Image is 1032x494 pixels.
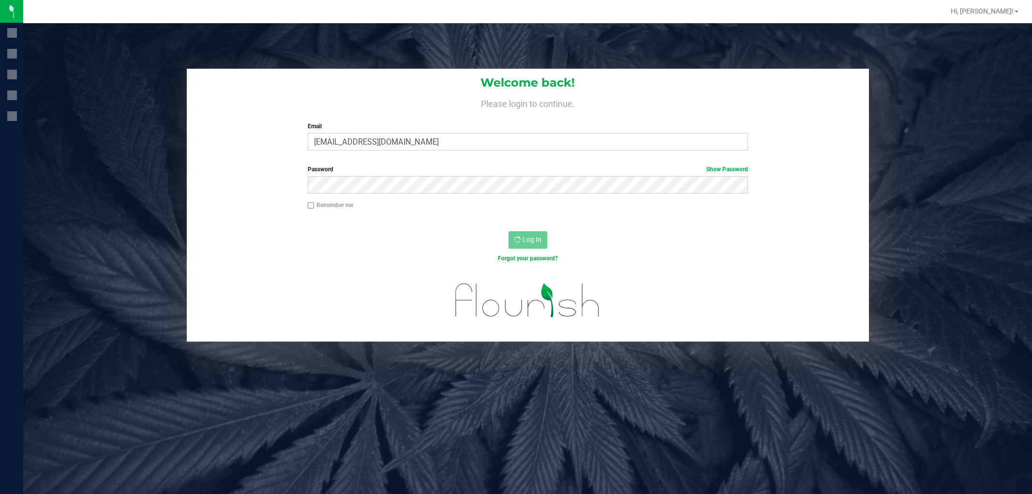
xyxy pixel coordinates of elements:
a: Show Password [706,166,748,173]
span: Password [308,166,333,173]
span: Log In [523,236,541,243]
h1: Welcome back! [187,76,869,89]
span: Hi, [PERSON_NAME]! [951,7,1014,15]
a: Forgot your password? [498,255,558,262]
img: flourish_logo.svg [442,273,613,328]
button: Log In [509,231,547,249]
h4: Please login to continue. [187,97,869,108]
label: Email [308,122,748,131]
label: Remember me [308,201,353,210]
input: Remember me [308,202,314,209]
